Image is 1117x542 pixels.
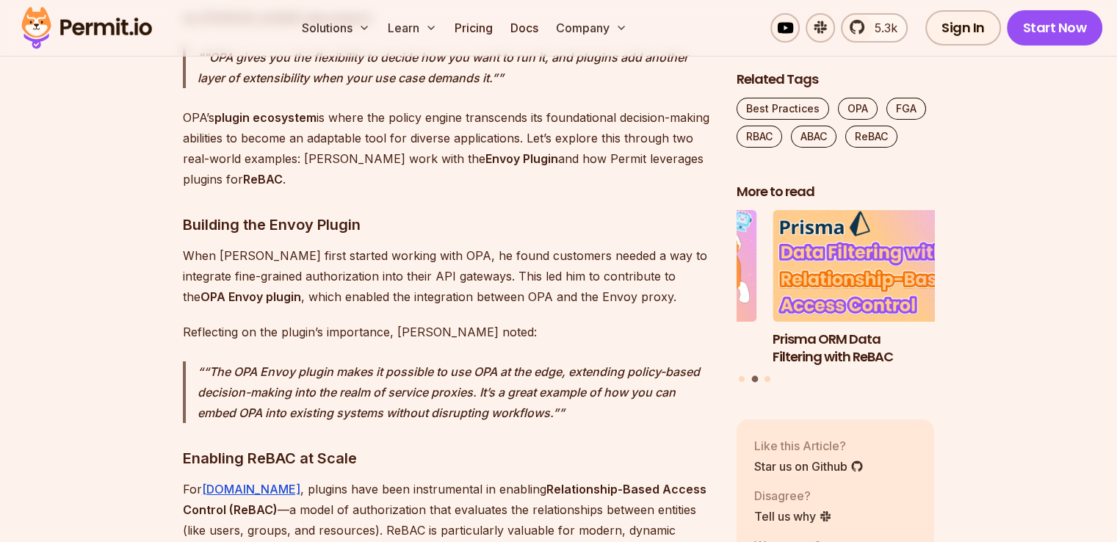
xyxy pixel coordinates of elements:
[198,47,713,88] p: “OPA gives you the flexibility to decide how you want to run it, and plugins add another layer of...
[198,361,713,423] p: “The OPA Envoy plugin makes it possible to use OPA at the edge, extending policy-based decision-m...
[791,126,836,148] a: ABAC
[838,98,878,120] a: OPA
[754,487,832,505] p: Disagree?
[1007,10,1103,46] a: Start Now
[925,10,1001,46] a: Sign In
[773,210,971,366] li: 2 of 3
[751,375,758,382] button: Go to slide 2
[449,13,499,43] a: Pricing
[773,210,971,322] img: Prisma ORM Data Filtering with ReBAC
[505,13,544,43] a: Docs
[737,183,935,201] h2: More to read
[886,98,926,120] a: FGA
[200,289,301,304] strong: OPA Envoy plugin
[866,19,897,37] span: 5.3k
[841,13,908,43] a: 5.3k
[737,71,935,89] h2: Related Tags
[202,482,300,496] a: [DOMAIN_NAME]
[764,376,770,382] button: Go to slide 3
[183,245,713,307] p: When [PERSON_NAME] first started working with OPA, he found customers needed a way to integrate f...
[739,376,745,382] button: Go to slide 1
[754,437,864,455] p: Like this Article?
[183,213,713,236] h3: Building the Envoy Plugin
[183,447,713,470] h3: Enabling ReBAC at Scale
[296,13,376,43] button: Solutions
[754,458,864,475] a: Star us on Github
[243,172,283,187] strong: ReBAC
[737,126,782,148] a: RBAC
[15,3,159,53] img: Permit logo
[737,210,935,384] div: Posts
[382,13,443,43] button: Learn
[485,151,558,166] strong: Envoy Plugin
[183,482,706,517] strong: Relationship-Based Access Control (ReBAC)
[773,330,971,366] h3: Prisma ORM Data Filtering with ReBAC
[754,507,832,525] a: Tell us why
[183,107,713,189] p: OPA’s is where the policy engine transcends its foundational decision-making abilities to become ...
[550,13,633,43] button: Company
[737,98,829,120] a: Best Practices
[183,322,713,342] p: Reflecting on the plugin’s importance, [PERSON_NAME] noted:
[845,126,897,148] a: ReBAC
[773,210,971,366] a: Prisma ORM Data Filtering with ReBACPrisma ORM Data Filtering with ReBAC
[559,210,757,366] li: 1 of 3
[214,110,317,125] strong: plugin ecosystem
[559,330,757,366] h3: Why JWTs Can’t Handle AI Agent Access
